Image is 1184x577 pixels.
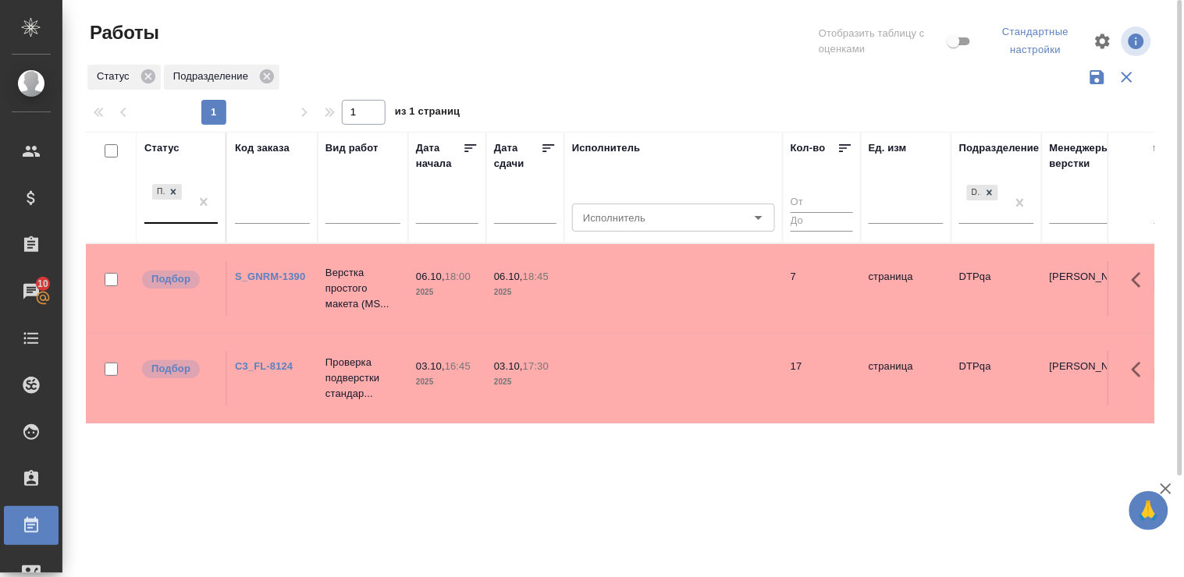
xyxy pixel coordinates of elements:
div: Подразделение [164,65,279,90]
div: Код заказа [235,140,290,156]
td: DTPqa [951,261,1042,316]
td: 17 [783,351,861,405]
div: Подбор [152,184,165,200]
div: Ед. изм [869,140,907,156]
div: Можно подбирать исполнителей [140,269,218,290]
p: 2025 [416,374,478,390]
p: 16:45 [445,360,471,372]
p: 17:30 [523,360,549,372]
input: От [791,193,853,213]
button: Сохранить фильтры [1083,62,1112,92]
div: Исполнитель [572,140,641,156]
p: 2025 [494,374,556,390]
p: 06.10, [416,271,445,282]
div: Можно подбирать исполнителей [140,359,218,380]
p: 2025 [494,285,556,300]
p: 03.10, [416,360,445,372]
div: DTPqa [967,185,981,201]
p: [PERSON_NAME] [1050,359,1125,374]
p: 03.10, [494,360,523,372]
p: Подбор [151,271,190,287]
p: 18:00 [445,271,471,282]
p: Верстка простого макета (MS... [325,265,400,312]
div: Вид работ [325,140,379,156]
div: DTPqa [965,183,1000,203]
div: Кол-во [791,140,826,156]
p: Подразделение [173,69,254,84]
a: 10 [4,272,59,311]
span: Отобразить таблицу с оценками [819,26,944,57]
div: Статус [87,65,161,90]
a: C3_FL-8124 [235,360,293,372]
p: 18:45 [523,271,549,282]
td: DTPqa [951,351,1042,405]
button: Здесь прячутся важные кнопки [1122,261,1160,299]
span: 🙏 [1136,494,1162,527]
p: Проверка подверстки стандар... [325,355,400,402]
span: Посмотреть информацию [1122,27,1154,56]
span: 10 [28,276,58,292]
div: Дата начала [416,140,463,172]
div: Статус [144,140,180,156]
p: Подбор [151,361,190,377]
input: До [791,212,853,232]
div: Подразделение [959,140,1040,156]
span: Настроить таблицу [1084,23,1122,60]
p: [PERSON_NAME] [1050,269,1125,285]
button: Сбросить фильтры [1112,62,1142,92]
td: 7 [783,261,861,316]
div: Дата сдачи [494,140,541,172]
div: Менеджеры верстки [1050,140,1125,172]
div: split button [987,20,1084,62]
button: 🙏 [1129,491,1168,530]
p: Статус [97,69,135,84]
span: из 1 страниц [395,102,460,125]
button: Open [748,207,770,228]
button: Здесь прячутся важные кнопки [1122,351,1160,388]
a: S_GNRM-1390 [235,271,305,282]
td: страница [861,351,951,405]
span: Работы [86,20,159,45]
p: 06.10, [494,271,523,282]
p: 2025 [416,285,478,300]
td: страница [861,261,951,316]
